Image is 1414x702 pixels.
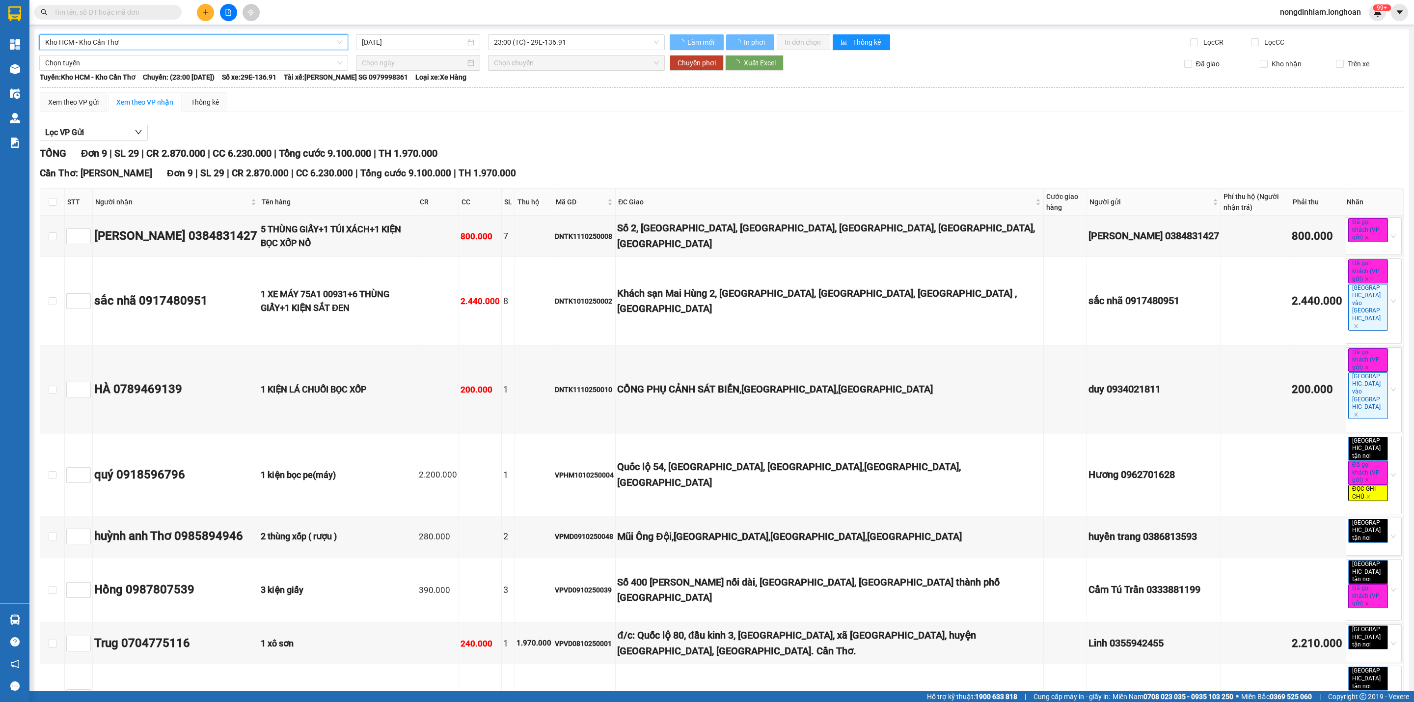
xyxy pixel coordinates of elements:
div: DNTK1010250002 [555,296,614,307]
span: copyright [1360,693,1366,700]
div: Quốc lộ 54, [GEOGRAPHIC_DATA], [GEOGRAPHIC_DATA],[GEOGRAPHIC_DATA], [GEOGRAPHIC_DATA] [617,459,1042,490]
span: Kho nhận [1268,58,1305,69]
div: 200.000 [461,383,500,396]
td: DNTK1110250008 [553,216,616,257]
button: Lọc VP Gửi [40,125,148,140]
span: | [1025,691,1026,702]
td: VPVD0810250001 [553,623,616,664]
span: Đã gọi khách (VP gửi) [1348,348,1388,372]
span: close [1372,535,1377,540]
span: Tổng cước 9.100.000 [360,168,451,179]
span: [GEOGRAPHIC_DATA] tận nơi [1348,437,1388,461]
td: VPMD0910250048 [553,516,616,558]
span: plus [202,9,209,16]
div: Mũi Ông Đội,[GEOGRAPHIC_DATA],[GEOGRAPHIC_DATA],[GEOGRAPHIC_DATA] [617,529,1042,544]
span: Xuất Excel [744,57,776,68]
span: [GEOGRAPHIC_DATA] vào [GEOGRAPHIC_DATA] [1348,372,1388,420]
div: 2.440.000 [461,295,500,308]
span: CC 6.230.000 [296,168,353,179]
span: close [1354,412,1359,417]
span: Người nhận [95,197,249,207]
span: close [1372,453,1377,458]
div: 8 [503,294,513,308]
div: 1 kiện bọc pe(máy) [261,468,415,482]
span: Thống kê [853,37,882,48]
span: Chọn chuyến [494,56,659,70]
span: Số xe: 29E-136.91 [222,72,276,83]
div: 1 [503,383,513,396]
div: 800.000 [1292,228,1342,245]
span: | [141,147,144,159]
div: Nhãn [1347,197,1401,207]
div: 1 xô sơn [261,637,415,650]
span: Tài xế: [PERSON_NAME] SG 0979998361 [284,72,408,83]
span: close [1364,277,1369,281]
span: CR 2.870.000 [232,168,289,179]
span: | [374,147,376,159]
span: Cung cấp máy in - giấy in: [1033,691,1110,702]
span: [GEOGRAPHIC_DATA] vào [GEOGRAPHIC_DATA] [1348,284,1388,331]
span: Hỗ trợ kỹ thuật: [927,691,1017,702]
div: 390.000 [419,584,457,597]
img: dashboard-icon [10,39,20,50]
span: close [1366,494,1371,499]
b: Tuyến: Kho HCM - Kho Cần Thơ [40,73,136,81]
div: huyền trang 0386813593 [1088,529,1219,544]
span: Chọn tuyến [45,56,342,70]
span: loading [734,39,742,46]
span: file-add [225,9,232,16]
span: caret-down [1395,8,1404,17]
span: | [1319,691,1321,702]
div: Hương 0962701628 [1088,467,1219,482]
span: loading [678,39,686,46]
img: warehouse-icon [10,113,20,123]
span: Miền Bắc [1241,691,1312,702]
div: sắc nhã 0917480951 [94,292,257,310]
img: logo-vxr [8,6,21,21]
div: 2 [503,530,513,543]
th: Phải thu [1290,189,1344,216]
span: | [291,168,294,179]
div: VPMD0910250048 [555,531,614,542]
div: VPVD0810250001 [555,638,614,649]
button: In đơn chọn [777,34,830,50]
div: Trug 0704775116 [94,634,257,653]
span: Đã gọi khách (VP gửi) [1348,461,1388,485]
span: Đã gọi khách (VP gửi) [1348,259,1388,283]
span: SL 29 [200,168,224,179]
span: Trên xe [1344,58,1373,69]
img: warehouse-icon [10,88,20,99]
span: close [1372,577,1377,582]
span: message [10,681,20,691]
span: Đơn 9 [81,147,107,159]
div: sắc nhã 0917480951 [1088,293,1219,309]
div: VPHM1010250004 [555,470,614,480]
span: down [135,128,142,136]
div: 200.000 [1292,381,1342,398]
div: [PERSON_NAME] 0384831427 [94,227,257,246]
th: SL [502,189,515,216]
th: Tên hàng [259,189,417,216]
div: 1 [503,637,513,650]
div: 240.000 [461,637,500,650]
span: TH 1.970.000 [379,147,437,159]
div: quý 0918596796 [94,466,257,484]
div: Số 2, [GEOGRAPHIC_DATA], [GEOGRAPHIC_DATA], [GEOGRAPHIC_DATA], [GEOGRAPHIC_DATA], [GEOGRAPHIC_DATA] [617,221,1042,252]
button: Xuất Excel [725,55,784,71]
button: plus [197,4,214,21]
span: ĐỌC GHI CHÚ [1348,485,1388,501]
div: 1 KIỆN LÁ CHUỐI BỌC XỐP [261,383,415,396]
span: Đã gọi khách (VP gửi) [1348,584,1388,608]
span: | [109,147,112,159]
span: [GEOGRAPHIC_DATA] tận nơi [1348,667,1388,691]
div: Khách sạn Mai Hùng 2, [GEOGRAPHIC_DATA], [GEOGRAPHIC_DATA], [GEOGRAPHIC_DATA] , [GEOGRAPHIC_DATA] [617,286,1042,317]
div: 2.200.000 [419,468,457,481]
span: Tổng cước 9.100.000 [279,147,371,159]
div: Xem theo VP gửi [48,97,99,108]
span: Đơn 9 [167,168,193,179]
span: Lọc VP Gửi [45,126,84,139]
span: close [1364,601,1369,606]
th: STT [65,189,93,216]
img: warehouse-icon [10,615,20,625]
div: Hồng 0987807539 [94,581,257,599]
